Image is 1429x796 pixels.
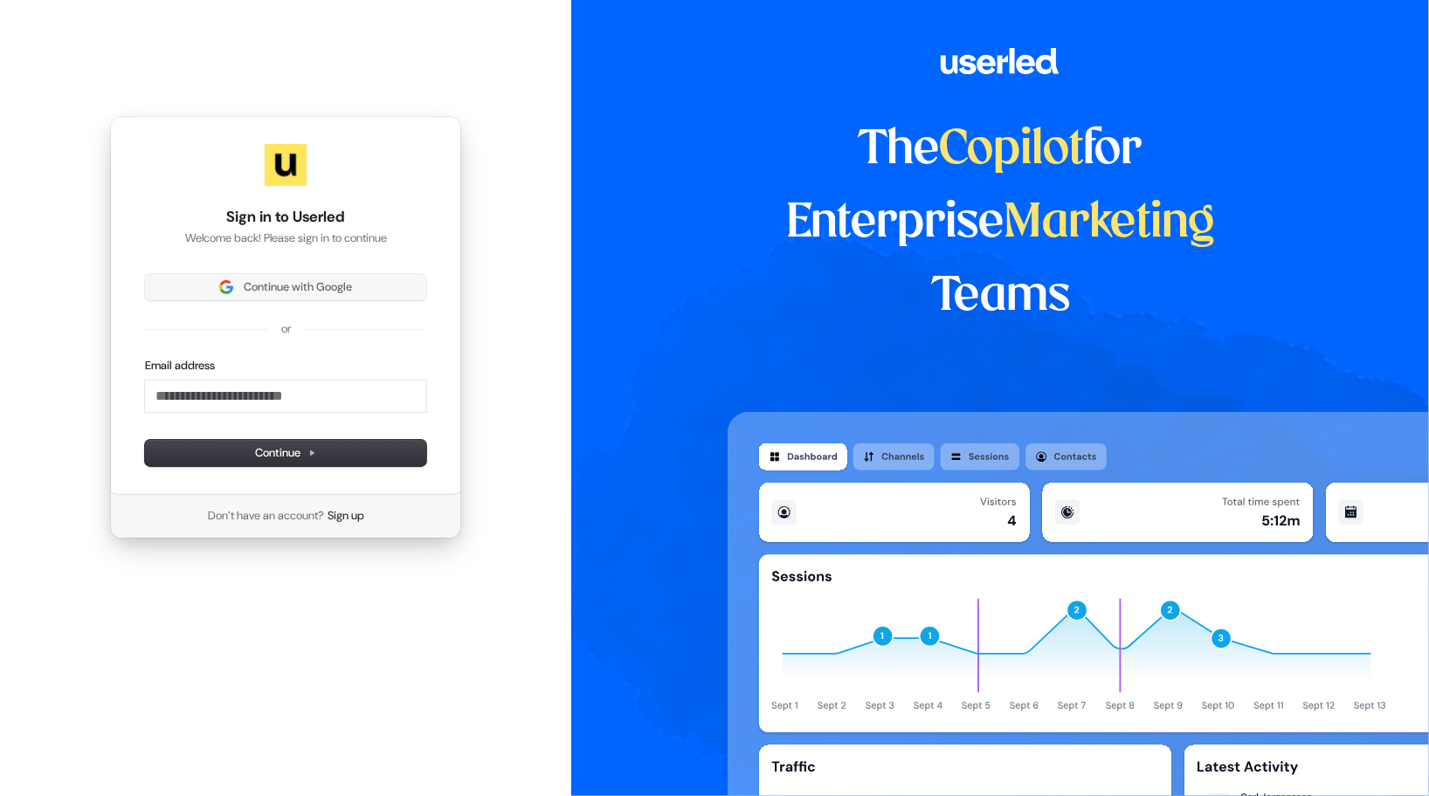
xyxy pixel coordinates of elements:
p: Welcome back! Please sign in to continue [145,230,426,246]
span: Continue [255,445,316,461]
span: Continue with Google [244,279,352,295]
span: Copilot [940,127,1084,173]
span: Marketing [1004,201,1216,246]
span: Don’t have an account? [208,508,324,524]
label: Email address [145,358,215,374]
img: Userled [265,144,307,186]
button: Continue [145,440,426,466]
h1: Sign in to Userled [145,207,426,228]
p: or [281,321,291,337]
h1: The for Enterprise Teams [728,113,1274,333]
a: Sign up [328,508,364,524]
img: Sign in with Google [219,280,233,294]
button: Sign in with GoogleContinue with Google [145,274,426,300]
